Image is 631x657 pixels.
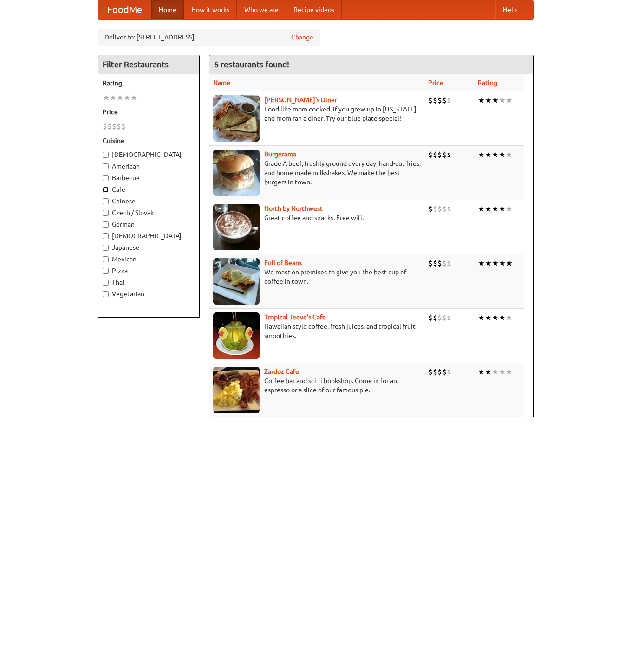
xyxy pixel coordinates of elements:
[103,163,109,169] input: American
[506,204,513,214] li: ★
[103,152,109,158] input: [DEMOGRAPHIC_DATA]
[447,312,451,323] li: $
[103,78,195,88] h5: Rating
[103,266,195,275] label: Pizza
[291,33,313,42] a: Change
[103,187,109,193] input: Cafe
[442,367,447,377] li: $
[264,150,296,158] b: Burgerama
[437,150,442,160] li: $
[213,79,230,86] a: Name
[492,312,499,323] li: ★
[110,92,117,103] li: ★
[103,289,195,299] label: Vegetarian
[103,221,109,228] input: German
[264,96,337,104] b: [PERSON_NAME]'s Diner
[428,150,433,160] li: $
[492,95,499,105] li: ★
[264,313,326,321] a: Tropical Jeeve's Cafe
[506,258,513,268] li: ★
[103,254,195,264] label: Mexican
[478,95,485,105] li: ★
[495,0,524,19] a: Help
[442,150,447,160] li: $
[499,367,506,377] li: ★
[98,55,199,74] h4: Filter Restaurants
[103,256,109,262] input: Mexican
[103,280,109,286] input: Thai
[107,121,112,131] li: $
[103,208,195,217] label: Czech / Slovak
[485,367,492,377] li: ★
[213,367,260,413] img: zardoz.jpg
[478,79,497,86] a: Rating
[264,368,299,375] b: Zardoz Cafe
[447,204,451,214] li: $
[485,150,492,160] li: ★
[103,210,109,216] input: Czech / Slovak
[442,95,447,105] li: $
[103,198,109,204] input: Chinese
[499,312,506,323] li: ★
[151,0,184,19] a: Home
[184,0,237,19] a: How it works
[98,29,320,46] div: Deliver to: [STREET_ADDRESS]
[103,92,110,103] li: ★
[437,95,442,105] li: $
[264,205,323,212] a: North by Northwest
[264,259,302,267] a: Full of Beans
[103,107,195,117] h5: Price
[433,312,437,323] li: $
[112,121,117,131] li: $
[492,204,499,214] li: ★
[213,204,260,250] img: north.jpg
[213,104,421,123] p: Food like mom cooked, if you grew up in [US_STATE] and mom ran a diner. Try our blue plate special!
[213,312,260,359] img: jeeves.jpg
[213,95,260,142] img: sallys.jpg
[485,258,492,268] li: ★
[103,245,109,251] input: Japanese
[433,258,437,268] li: $
[213,322,421,340] p: Hawaiian style coffee, fresh juices, and tropical fruit smoothies.
[103,150,195,159] label: [DEMOGRAPHIC_DATA]
[492,150,499,160] li: ★
[103,185,195,194] label: Cafe
[428,95,433,105] li: $
[485,204,492,214] li: ★
[103,278,195,287] label: Thai
[442,312,447,323] li: $
[103,162,195,171] label: American
[442,204,447,214] li: $
[213,258,260,305] img: beans.jpg
[437,258,442,268] li: $
[213,150,260,196] img: burgerama.jpg
[103,136,195,145] h5: Cuisine
[437,367,442,377] li: $
[485,312,492,323] li: ★
[428,258,433,268] li: $
[98,0,151,19] a: FoodMe
[447,367,451,377] li: $
[121,121,126,131] li: $
[103,233,109,239] input: [DEMOGRAPHIC_DATA]
[214,60,289,69] ng-pluralize: 6 restaurants found!
[499,150,506,160] li: ★
[499,258,506,268] li: ★
[103,121,107,131] li: $
[103,173,195,182] label: Barbecue
[478,312,485,323] li: ★
[433,150,437,160] li: $
[103,196,195,206] label: Chinese
[213,267,421,286] p: We roast on premises to give you the best cup of coffee in town.
[442,258,447,268] li: $
[478,150,485,160] li: ★
[103,268,109,274] input: Pizza
[103,243,195,252] label: Japanese
[103,291,109,297] input: Vegetarian
[117,121,121,131] li: $
[428,204,433,214] li: $
[437,312,442,323] li: $
[433,95,437,105] li: $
